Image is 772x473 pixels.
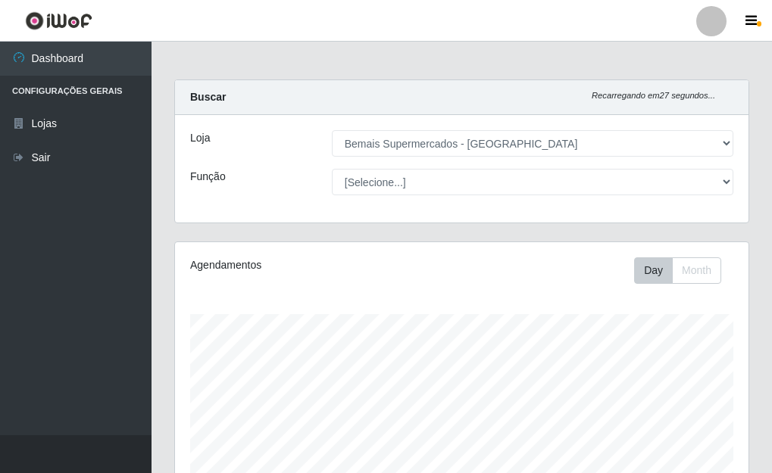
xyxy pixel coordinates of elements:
div: Agendamentos [190,257,403,273]
i: Recarregando em 27 segundos... [592,91,715,100]
button: Month [672,257,721,284]
button: Day [634,257,673,284]
div: First group [634,257,721,284]
div: Toolbar with button groups [634,257,733,284]
strong: Buscar [190,91,226,103]
img: CoreUI Logo [25,11,92,30]
label: Loja [190,130,210,146]
label: Função [190,169,226,185]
